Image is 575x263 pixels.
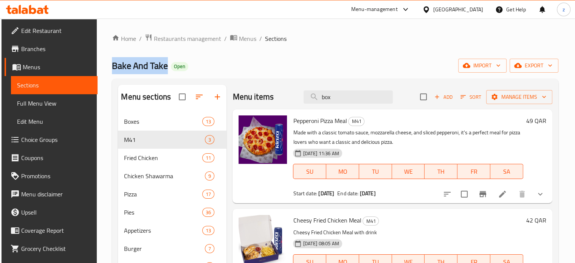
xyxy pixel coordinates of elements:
a: Home [112,34,136,43]
h2: Menu items [232,91,274,103]
span: 13 [203,227,214,234]
div: Burger7 [118,240,226,258]
div: Boxes [124,117,202,126]
button: Branch-specific-item [474,185,492,203]
a: Sections [11,76,98,94]
span: Chicken Shawarma [124,171,205,181]
input: search [304,90,393,104]
div: items [202,190,214,199]
p: Made with a classic tomato sauce, mozzarella cheese, and sliced pepperoni, it's a perfect meal fo... [293,128,523,147]
div: M41 [124,135,205,144]
a: Choice Groups [5,131,98,149]
p: Cheesy Fried Chicken Meal with drink [293,228,523,237]
button: show more [531,185,549,203]
span: Bake And Take [112,57,168,74]
span: 11 [203,154,214,162]
div: items [202,226,214,235]
a: Restaurants management [145,34,221,44]
span: Cheesy Fried Chicken Meal [293,215,361,226]
span: Add item [431,91,456,103]
div: Boxes13 [118,112,226,131]
span: TH [428,166,454,177]
div: items [205,135,214,144]
li: / [224,34,227,43]
span: SU [296,166,323,177]
button: SU [293,164,326,179]
button: TH [425,164,457,179]
span: Select to update [456,186,472,202]
span: Start date: [293,188,317,198]
a: Edit Restaurant [5,22,98,40]
span: Menus [23,62,91,72]
span: Sort sections [190,88,208,106]
div: Pizza [124,190,202,199]
div: items [202,117,214,126]
span: [DATE] 08:05 AM [300,240,342,247]
span: Sections [17,81,91,90]
span: Coverage Report [21,226,91,235]
div: Menu-management [351,5,398,14]
div: items [202,208,214,217]
div: Chicken Shawarma9 [118,167,226,185]
span: z [563,5,565,14]
button: WE [392,164,425,179]
span: Upsell [21,208,91,217]
b: [DATE] [318,188,334,198]
span: Pies [124,208,202,217]
span: Choice Groups [21,135,91,144]
span: FR [460,166,487,177]
div: Open [171,62,188,71]
button: delete [513,185,531,203]
span: Select section [415,89,431,105]
span: Sort [460,93,481,101]
button: TU [359,164,392,179]
button: MO [326,164,359,179]
span: Menu disclaimer [21,190,91,199]
span: Coupons [21,153,91,162]
span: Sort items [456,91,486,103]
span: TU [362,166,389,177]
span: End date: [337,188,358,198]
span: export [516,61,552,70]
span: [DATE] 11:36 AM [300,150,342,157]
span: Pepperoni Pizza Meal [293,115,347,126]
span: Full Menu View [17,99,91,108]
nav: breadcrumb [112,34,558,44]
span: M41 [349,117,364,126]
a: Menus [230,34,256,44]
span: Promotions [21,171,91,181]
button: SA [490,164,523,179]
a: Full Menu View [11,94,98,112]
a: Menus [5,58,98,76]
div: items [205,244,214,253]
span: Restaurants management [154,34,221,43]
span: 17 [203,191,214,198]
div: M41 [363,216,379,226]
div: Pizza17 [118,185,226,203]
span: Open [171,63,188,70]
span: Manage items [492,92,546,102]
a: Menu disclaimer [5,185,98,203]
span: WE [395,166,422,177]
span: Sections [265,34,287,43]
span: import [464,61,501,70]
a: Coverage Report [5,221,98,240]
button: FR [457,164,490,179]
span: Branches [21,44,91,53]
span: SA [493,166,520,177]
h6: 49 QAR [526,115,546,126]
svg: Show Choices [536,190,545,199]
a: Edit Menu [11,112,98,131]
span: MO [329,166,356,177]
button: Manage items [486,90,552,104]
button: Sort [459,91,483,103]
span: Fried Chicken [124,153,202,162]
span: 36 [203,209,214,216]
span: Add [433,93,454,101]
b: [DATE] [360,188,376,198]
span: 9 [205,173,214,180]
span: 3 [205,136,214,143]
button: sort-choices [438,185,456,203]
li: / [259,34,262,43]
